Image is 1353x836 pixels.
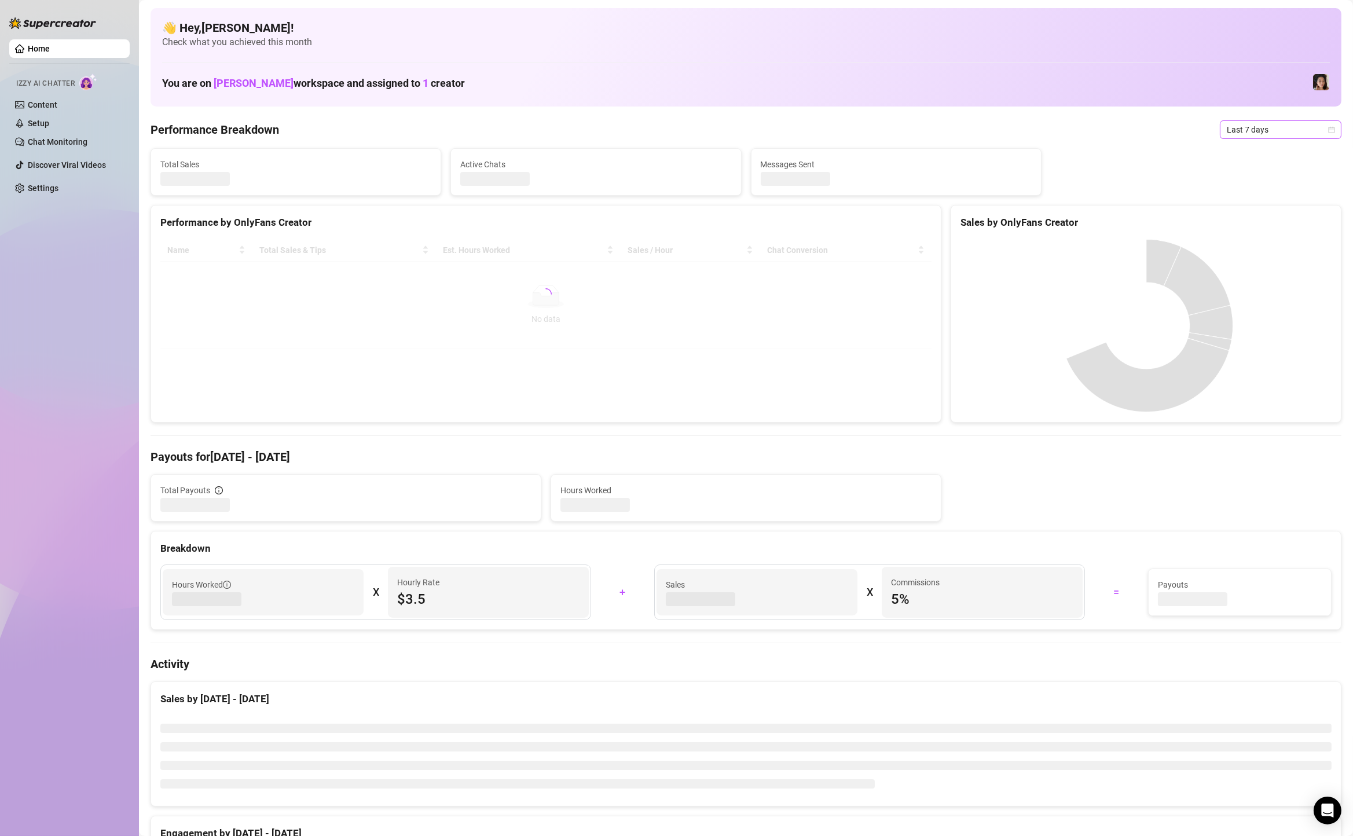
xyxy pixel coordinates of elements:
[160,691,1332,707] div: Sales by [DATE] - [DATE]
[172,578,231,591] span: Hours Worked
[28,100,57,109] a: Content
[162,20,1330,36] h4: 👋 Hey, [PERSON_NAME] !
[223,581,231,589] span: info-circle
[1313,74,1329,90] img: Luna
[761,158,1032,171] span: Messages Sent
[28,119,49,128] a: Setup
[151,122,279,138] h4: Performance Breakdown
[891,576,940,589] article: Commissions
[79,74,97,90] img: AI Chatter
[151,656,1341,672] h4: Activity
[598,583,647,602] div: +
[1328,126,1335,133] span: calendar
[373,583,379,602] div: X
[162,77,465,90] h1: You are on workspace and assigned to creator
[16,78,75,89] span: Izzy AI Chatter
[960,215,1332,230] div: Sales by OnlyFans Creator
[1227,121,1334,138] span: Last 7 days
[423,77,428,89] span: 1
[560,484,932,497] span: Hours Worked
[891,590,1073,608] span: 5 %
[28,160,106,170] a: Discover Viral Videos
[397,590,580,608] span: $3.5
[666,578,848,591] span: Sales
[160,215,932,230] div: Performance by OnlyFans Creator
[9,17,96,29] img: logo-BBDzfeDw.svg
[160,541,1332,556] div: Breakdown
[151,449,1341,465] h4: Payouts for [DATE] - [DATE]
[28,184,58,193] a: Settings
[460,158,731,171] span: Active Chats
[160,484,210,497] span: Total Payouts
[1158,578,1322,591] span: Payouts
[1092,583,1141,602] div: =
[540,288,552,300] span: loading
[160,158,431,171] span: Total Sales
[1314,797,1341,824] div: Open Intercom Messenger
[397,576,439,589] article: Hourly Rate
[215,486,223,494] span: info-circle
[867,583,872,602] div: X
[28,44,50,53] a: Home
[214,77,294,89] span: [PERSON_NAME]
[28,137,87,146] a: Chat Monitoring
[162,36,1330,49] span: Check what you achieved this month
